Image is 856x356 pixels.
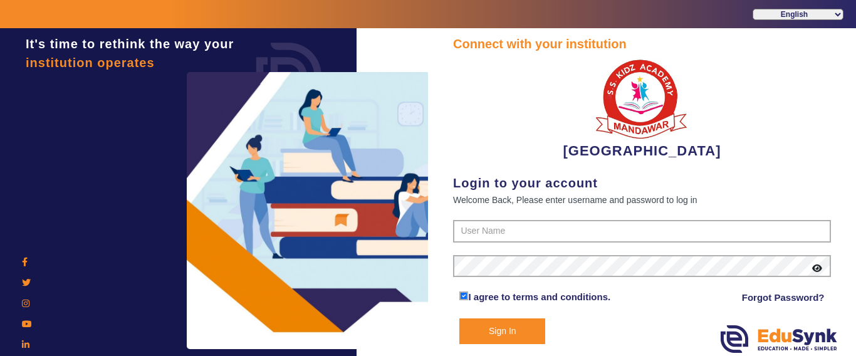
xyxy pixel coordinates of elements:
[595,53,689,140] img: b9104f0a-387a-4379-b368-ffa933cda262
[26,37,234,51] span: It's time to rethink the way your
[468,291,610,302] a: I agree to terms and conditions.
[26,56,155,70] span: institution operates
[453,53,831,161] div: [GEOGRAPHIC_DATA]
[721,325,837,353] img: edusynk.png
[242,28,336,122] img: login.png
[453,220,831,243] input: User Name
[453,192,831,207] div: Welcome Back, Please enter username and password to log in
[453,174,831,192] div: Login to your account
[742,290,825,305] a: Forgot Password?
[459,318,545,344] button: Sign In
[453,34,831,53] div: Connect with your institution
[187,72,450,349] img: login3.png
